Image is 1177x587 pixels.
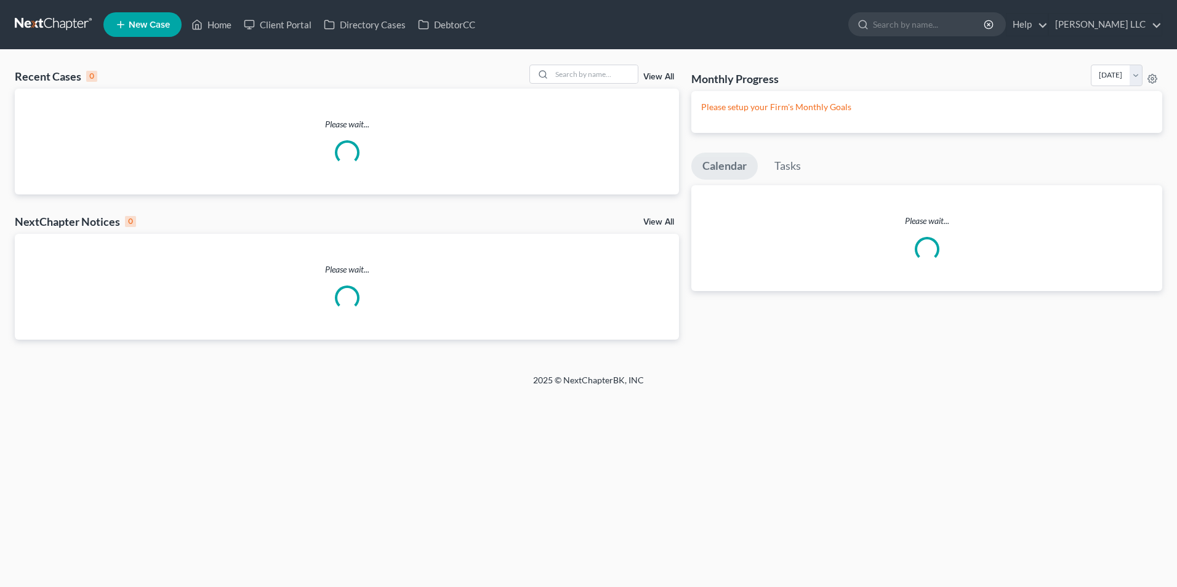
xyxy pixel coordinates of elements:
[763,153,812,180] a: Tasks
[701,101,1152,113] p: Please setup your Firm's Monthly Goals
[1006,14,1048,36] a: Help
[15,214,136,229] div: NextChapter Notices
[691,153,758,180] a: Calendar
[15,69,97,84] div: Recent Cases
[125,216,136,227] div: 0
[643,73,674,81] a: View All
[238,374,939,396] div: 2025 © NextChapterBK, INC
[412,14,481,36] a: DebtorCC
[238,14,318,36] a: Client Portal
[318,14,412,36] a: Directory Cases
[185,14,238,36] a: Home
[1049,14,1162,36] a: [PERSON_NAME] LLC
[643,218,674,226] a: View All
[691,71,779,86] h3: Monthly Progress
[129,20,170,30] span: New Case
[15,118,679,130] p: Please wait...
[552,65,638,83] input: Search by name...
[86,71,97,82] div: 0
[15,263,679,276] p: Please wait...
[873,13,986,36] input: Search by name...
[691,215,1162,227] p: Please wait...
